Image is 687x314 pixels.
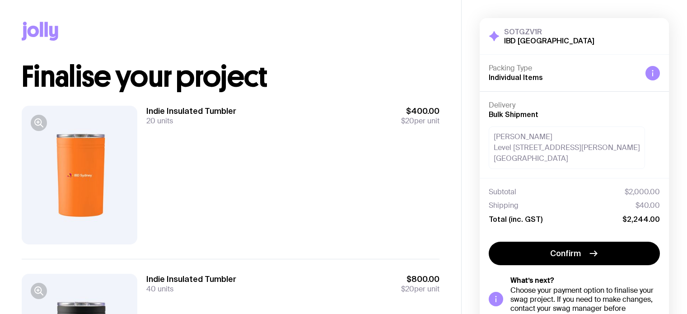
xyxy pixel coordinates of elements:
span: 40 units [146,284,173,294]
button: Confirm [489,242,660,265]
span: $800.00 [401,274,439,285]
span: $2,244.00 [622,215,660,224]
span: Confirm [550,248,581,259]
span: $2,000.00 [625,187,660,197]
span: $20 [401,116,414,126]
h5: What’s next? [510,276,660,285]
span: Individual Items [489,73,543,81]
span: Bulk Shipment [489,110,538,118]
h4: Delivery [489,101,660,110]
div: [PERSON_NAME] Level [STREET_ADDRESS][PERSON_NAME] [GEOGRAPHIC_DATA] [489,127,645,169]
span: Subtotal [489,187,516,197]
span: $20 [401,284,414,294]
span: 20 units [146,116,173,126]
span: Shipping [489,201,519,210]
h3: Indie Insulated Tumbler [146,106,236,117]
h2: IBD [GEOGRAPHIC_DATA] [504,36,594,45]
h4: Packing Type [489,64,638,73]
h3: Indie Insulated Tumbler [146,274,236,285]
span: $40.00 [636,201,660,210]
h3: SOTGZV1R [504,27,594,36]
span: per unit [401,285,439,294]
span: $400.00 [401,106,439,117]
h1: Finalise your project [22,62,439,91]
span: per unit [401,117,439,126]
span: Total (inc. GST) [489,215,542,224]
